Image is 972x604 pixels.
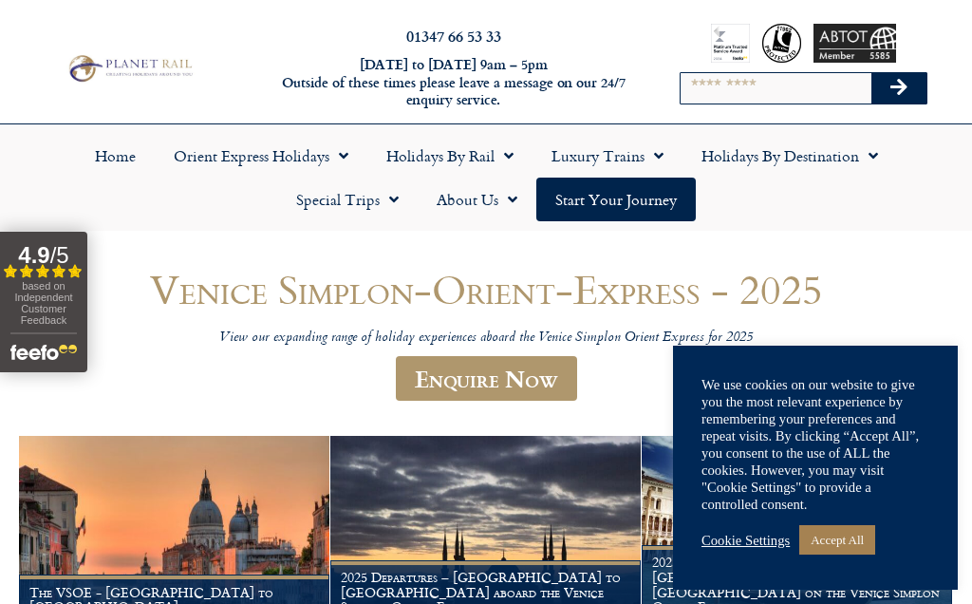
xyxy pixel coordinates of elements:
h1: Venice Simplon-Orient-Express - 2025 [30,267,942,311]
a: Luxury Trains [533,134,682,178]
a: Enquire Now [396,356,577,401]
a: About Us [418,178,536,221]
h6: [DATE] to [DATE] 9am – 5pm Outside of these times please leave a message on our 24/7 enquiry serv... [264,56,644,109]
a: Start your Journey [536,178,696,221]
a: Holidays by Destination [682,134,897,178]
a: Cookie Settings [701,532,790,549]
a: Accept All [799,525,875,555]
a: Home [76,134,155,178]
button: Search [871,73,926,104]
a: Orient Express Holidays [155,134,367,178]
div: We use cookies on our website to give you the most relevant experience by remembering your prefer... [701,376,929,513]
nav: Menu [9,134,963,221]
a: 01347 66 53 33 [406,25,501,47]
p: View our expanding range of holiday experiences aboard the Venice Simplon Orient Express for 2025 [30,330,942,348]
a: Holidays by Rail [367,134,533,178]
a: Special Trips [277,178,418,221]
img: Planet Rail Train Holidays Logo [64,52,196,85]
